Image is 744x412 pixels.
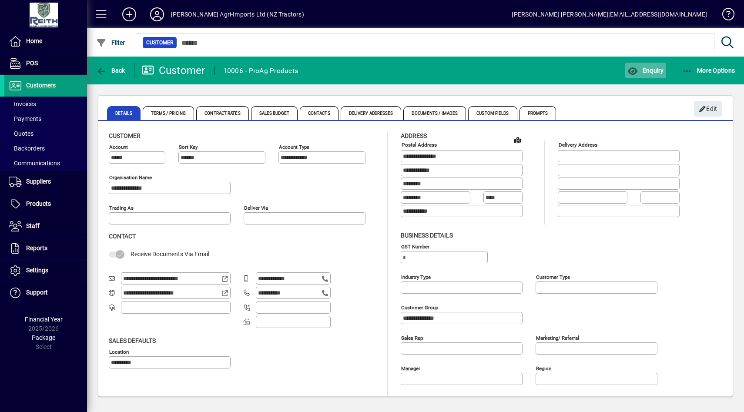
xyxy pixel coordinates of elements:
a: Products [4,193,87,215]
a: Payments [4,111,87,126]
span: Products [26,200,51,207]
mat-label: Notes [401,395,415,402]
mat-label: Organisation name [109,174,152,181]
span: Financial Year [25,316,63,323]
span: Support [26,289,48,296]
span: Receive Documents Via Email [131,251,209,258]
button: Filter [94,35,127,50]
mat-label: Account Type [279,144,309,150]
div: Customer [141,64,205,77]
a: View on map [511,133,525,147]
button: Enquiry [625,63,666,78]
span: Documents / Images [403,106,466,120]
button: Edit [694,101,722,117]
div: [PERSON_NAME] Agri-Imports Ltd (NZ Tractors) [171,7,304,21]
mat-label: GST Number [401,243,429,249]
a: Communications [4,156,87,171]
mat-label: Manager [401,365,420,371]
a: Reports [4,238,87,259]
span: Backorders [9,145,45,152]
mat-label: Marketing/ Referral [536,335,579,341]
a: Invoices [4,97,87,111]
span: Settings [26,267,48,274]
mat-label: Trading as [109,205,134,211]
mat-label: Industry type [401,274,431,280]
span: Business details [401,232,453,239]
a: Support [4,282,87,304]
span: Payments [9,115,41,122]
span: Back [96,67,125,74]
span: Contacts [300,106,338,120]
mat-label: Region [536,365,551,371]
span: Edit [699,102,717,116]
span: Contract Rates [196,106,248,120]
a: POS [4,53,87,74]
span: Custom Fields [468,106,517,120]
mat-label: Customer group [401,304,438,310]
span: Customer [109,132,141,139]
mat-label: Location [109,348,129,355]
span: Terms / Pricing [143,106,194,120]
button: Back [94,63,127,78]
span: POS [26,60,38,67]
a: Settings [4,260,87,281]
button: Add [115,7,143,22]
a: Staff [4,215,87,237]
a: Suppliers [4,171,87,193]
span: Address [401,132,427,139]
span: Sales defaults [109,337,156,344]
div: [PERSON_NAME] [PERSON_NAME][EMAIL_ADDRESS][DOMAIN_NAME] [512,7,707,21]
mat-label: Sort key [179,144,198,150]
span: Invoices [9,100,36,107]
span: Home [26,37,42,44]
app-page-header-button: Back [87,63,135,78]
span: Enquiry [627,67,664,74]
span: Customers [26,82,56,89]
span: Suppliers [26,178,51,185]
span: Quotes [9,130,34,137]
span: Reports [26,245,47,251]
button: More Options [680,63,737,78]
span: More Options [682,67,735,74]
a: Quotes [4,126,87,141]
a: Home [4,30,87,52]
span: Communications [9,160,60,167]
a: Backorders [4,141,87,156]
span: Sales Budget [251,106,298,120]
span: Package [32,334,55,341]
span: Contact [109,233,136,240]
mat-label: Account [109,144,128,150]
mat-label: Deliver via [244,205,268,211]
button: Profile [143,7,171,22]
span: Delivery Addresses [341,106,402,120]
span: Staff [26,222,40,229]
div: 10006 - ProAg Products [223,64,298,78]
span: Customer [146,38,173,47]
a: Knowledge Base [716,2,733,30]
span: Prompts [519,106,556,120]
mat-label: Customer type [536,274,570,280]
span: Details [107,106,141,120]
mat-label: Sales rep [401,335,423,341]
span: Filter [96,39,125,46]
